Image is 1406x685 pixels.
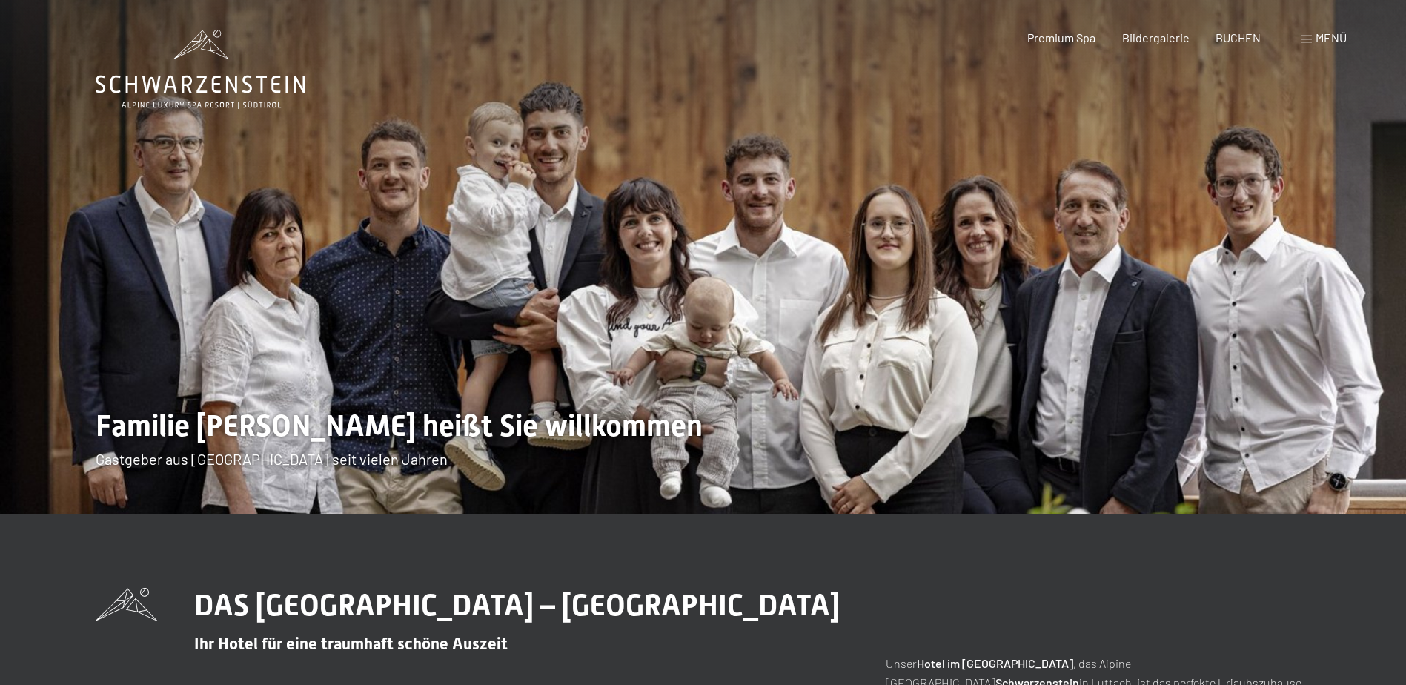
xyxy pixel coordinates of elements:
[1027,30,1095,44] a: Premium Spa
[1316,30,1347,44] span: Menü
[1216,30,1261,44] a: BUCHEN
[917,656,1073,670] strong: Hotel im [GEOGRAPHIC_DATA]
[194,588,840,623] span: DAS [GEOGRAPHIC_DATA] – [GEOGRAPHIC_DATA]
[194,635,508,653] span: Ihr Hotel für eine traumhaft schöne Auszeit
[1122,30,1190,44] a: Bildergalerie
[96,408,703,443] span: Familie [PERSON_NAME] heißt Sie willkommen
[96,450,448,468] span: Gastgeber aus [GEOGRAPHIC_DATA] seit vielen Jahren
